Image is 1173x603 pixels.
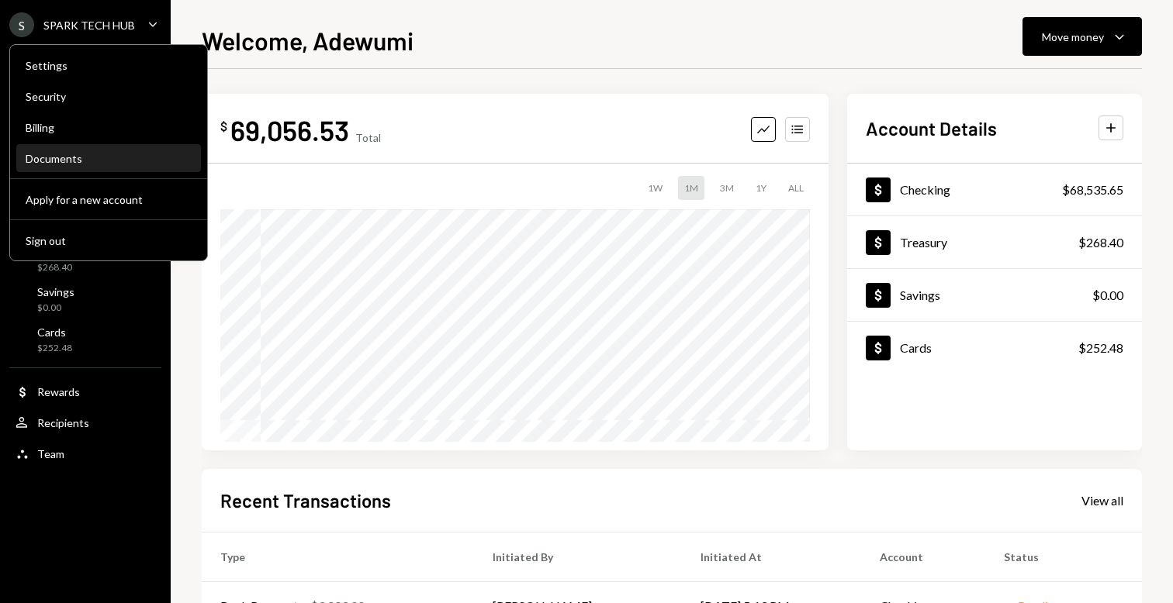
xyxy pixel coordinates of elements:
[16,82,201,110] a: Security
[37,261,81,274] div: $268.40
[1092,286,1123,305] div: $0.00
[900,288,940,302] div: Savings
[900,340,932,355] div: Cards
[1078,233,1123,252] div: $268.40
[847,322,1142,374] a: Cards$252.48
[847,269,1142,321] a: Savings$0.00
[900,235,947,250] div: Treasury
[9,408,161,436] a: Recipients
[37,447,64,460] div: Team
[16,227,201,255] button: Sign out
[37,385,80,398] div: Rewards
[749,176,773,200] div: 1Y
[847,164,1142,215] a: Checking$68,535.65
[26,90,192,103] div: Security
[26,121,192,134] div: Billing
[9,281,161,318] a: Savings$0.00
[782,176,810,200] div: ALL
[16,186,201,214] button: Apply for a new account
[230,112,349,147] div: 69,056.53
[26,59,192,72] div: Settings
[847,216,1142,268] a: Treasury$268.40
[1081,493,1123,508] div: View all
[16,51,201,79] a: Settings
[202,532,474,581] th: Type
[9,321,161,358] a: Cards$252.48
[16,144,201,172] a: Documents
[1042,29,1104,45] div: Move money
[43,19,135,32] div: SPARK TECH HUB
[1022,17,1142,56] button: Move money
[26,152,192,165] div: Documents
[202,25,413,56] h1: Welcome, Adewumi
[866,115,997,141] h2: Account Details
[220,488,391,513] h2: Recent Transactions
[37,326,72,339] div: Cards
[985,532,1142,581] th: Status
[26,234,192,247] div: Sign out
[37,416,89,429] div: Recipients
[9,12,34,37] div: S
[26,193,192,206] div: Apply for a new account
[37,285,74,298] div: Savings
[474,532,683,581] th: Initiated By
[1078,339,1123,357] div: $252.48
[714,176,740,200] div: 3M
[1062,181,1123,199] div: $68,535.65
[16,113,201,141] a: Billing
[355,131,381,144] div: Total
[678,176,704,200] div: 1M
[37,342,72,355] div: $252.48
[682,532,861,581] th: Initiated At
[220,119,227,134] div: $
[9,377,161,405] a: Rewards
[900,182,950,197] div: Checking
[37,301,74,315] div: $0.00
[1081,491,1123,508] a: View all
[9,439,161,467] a: Team
[861,532,985,581] th: Account
[642,176,669,200] div: 1W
